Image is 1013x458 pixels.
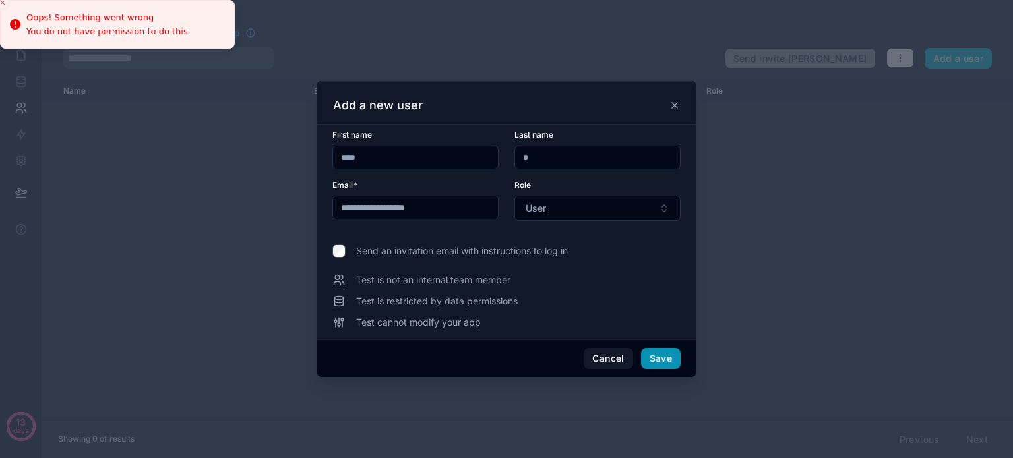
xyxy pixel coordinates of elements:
span: Role [514,180,531,190]
div: You do not have permission to do this [26,26,188,38]
span: Last name [514,130,553,140]
button: Save [641,348,681,369]
span: Email [332,180,353,190]
span: First name [332,130,372,140]
div: Oops! Something went wrong [26,11,188,24]
h3: Add a new user [333,98,423,113]
button: Select Button [514,196,681,221]
button: Cancel [584,348,632,369]
span: Test is not an internal team member [356,273,510,287]
span: Send an invitation email with instructions to log in [356,244,568,258]
span: Test is restricted by data permissions [356,295,518,308]
span: User [526,202,546,215]
input: Send an invitation email with instructions to log in [332,244,346,258]
span: Test cannot modify your app [356,316,481,329]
